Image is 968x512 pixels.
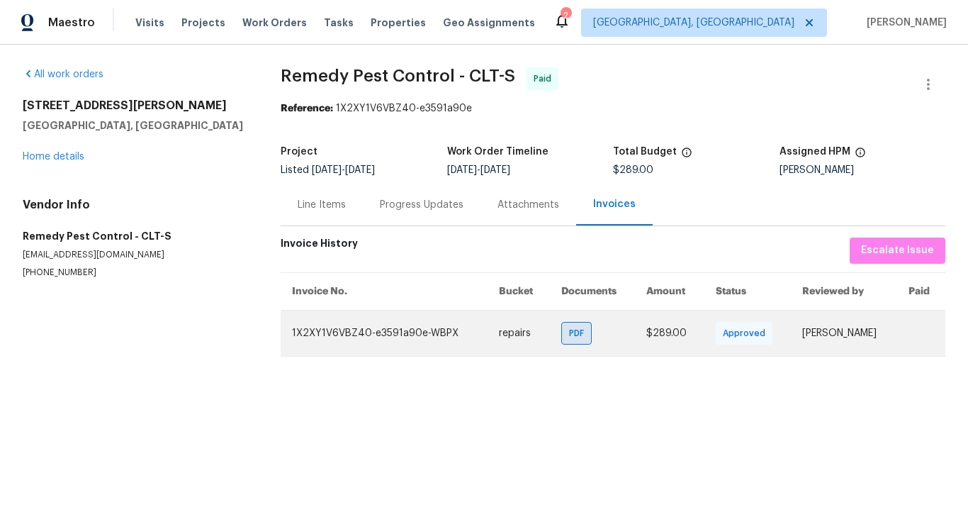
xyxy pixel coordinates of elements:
[534,72,557,86] span: Paid
[447,165,477,175] span: [DATE]
[497,198,559,212] div: Attachments
[488,272,550,310] th: Bucket
[298,198,346,212] div: Line Items
[324,18,354,28] span: Tasks
[23,267,247,279] p: [PHONE_NUMBER]
[281,67,515,84] span: Remedy Pest Control - CLT-S
[23,99,247,113] h2: [STREET_ADDRESS][PERSON_NAME]
[23,249,247,261] p: [EMAIL_ADDRESS][DOMAIN_NAME]
[23,198,247,212] h4: Vendor Info
[23,118,247,133] h5: [GEOGRAPHIC_DATA], [GEOGRAPHIC_DATA]
[850,238,945,264] button: Escalate Issue
[242,16,307,30] span: Work Orders
[443,16,535,30] span: Geo Assignments
[135,16,164,30] span: Visits
[281,310,488,356] td: 1X2XY1V6VBZ40-e3591a90e-WBPX
[281,165,375,175] span: Listed
[312,165,375,175] span: -
[371,16,426,30] span: Properties
[861,16,947,30] span: [PERSON_NAME]
[593,16,794,30] span: [GEOGRAPHIC_DATA], [GEOGRAPHIC_DATA]
[791,310,897,356] td: [PERSON_NAME]
[281,101,945,116] div: 1X2XY1V6VBZ40-e3591a90e
[646,328,687,338] span: $289.00
[447,147,548,157] h5: Work Order Timeline
[791,272,897,310] th: Reviewed by
[550,272,635,310] th: Documents
[569,326,590,340] span: PDF
[861,242,934,260] span: Escalate Issue
[593,197,636,211] div: Invoices
[281,104,333,113] b: Reference:
[281,147,317,157] h5: Project
[48,16,95,30] span: Maestro
[488,310,550,356] td: repairs
[23,69,103,79] a: All work orders
[780,147,850,157] h5: Assigned HPM
[380,198,463,212] div: Progress Updates
[613,165,653,175] span: $289.00
[561,9,570,23] div: 2
[447,165,510,175] span: -
[312,165,342,175] span: [DATE]
[281,238,358,257] h6: Invoice History
[23,229,247,243] h5: Remedy Pest Control - CLT-S
[723,326,771,340] span: Approved
[635,272,704,310] th: Amount
[345,165,375,175] span: [DATE]
[613,147,677,157] h5: Total Budget
[704,272,792,310] th: Status
[181,16,225,30] span: Projects
[23,152,84,162] a: Home details
[480,165,510,175] span: [DATE]
[780,165,946,175] div: [PERSON_NAME]
[561,322,592,345] div: PDF
[855,147,866,165] span: The hpm assigned to this work order.
[281,272,488,310] th: Invoice No.
[897,272,945,310] th: Paid
[681,147,692,165] span: The total cost of line items that have been proposed by Opendoor. This sum includes line items th...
